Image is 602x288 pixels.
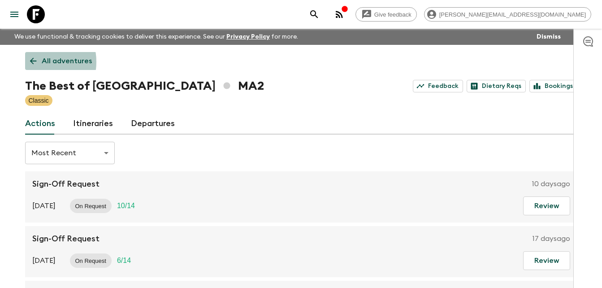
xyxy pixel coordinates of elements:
[529,80,577,92] a: Bookings
[305,5,323,23] button: search adventures
[112,199,140,213] div: Trip Fill
[226,34,270,40] a: Privacy Policy
[369,11,416,18] span: Give feedback
[534,31,563,43] button: Dismiss
[117,255,131,266] p: 6 / 14
[32,255,56,266] p: [DATE]
[523,196,570,215] button: Review
[117,201,135,211] p: 10 / 14
[355,7,417,22] a: Give feedback
[70,203,112,209] span: On Request
[73,113,113,135] a: Itineraries
[32,201,56,211] p: [DATE]
[29,96,49,105] p: Classic
[5,5,23,23] button: menu
[523,251,570,270] button: Review
[42,56,92,66] p: All adventures
[532,179,570,189] p: 10 days ago
[25,52,97,70] a: All adventures
[112,253,136,268] div: Trip Fill
[32,233,100,244] p: Sign-Off Request
[32,179,100,189] p: Sign-Off Request
[25,140,115,166] div: Most Recent
[533,233,570,244] p: 17 days ago
[131,113,175,135] a: Departures
[467,80,526,92] a: Dietary Reqs
[424,7,591,22] div: [PERSON_NAME][EMAIL_ADDRESS][DOMAIN_NAME]
[11,29,302,45] p: We use functional & tracking cookies to deliver this experience. See our for more.
[434,11,591,18] span: [PERSON_NAME][EMAIL_ADDRESS][DOMAIN_NAME]
[25,113,55,135] a: Actions
[70,257,112,264] span: On Request
[25,77,264,95] h1: The Best of [GEOGRAPHIC_DATA] MA2
[413,80,463,92] a: Feedback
